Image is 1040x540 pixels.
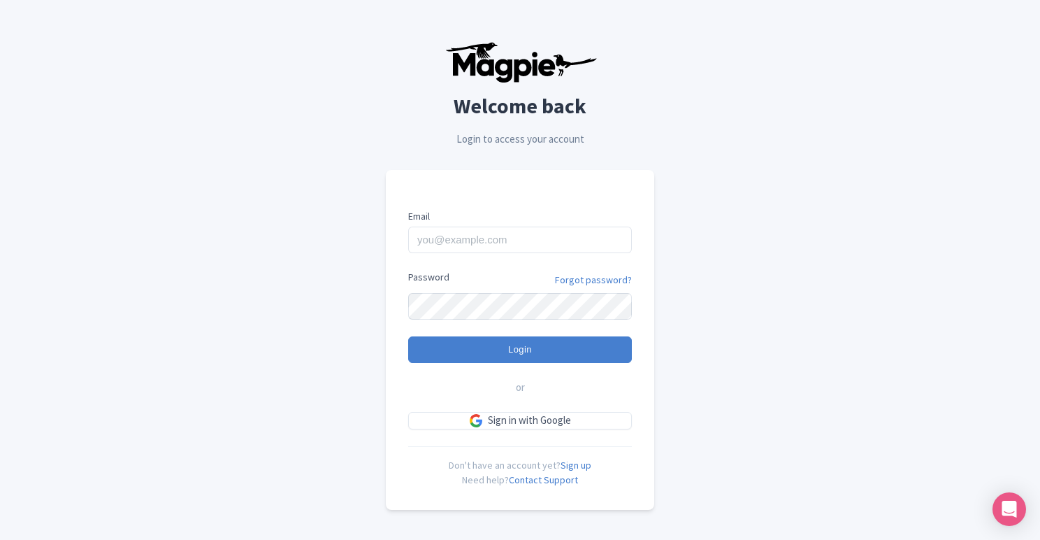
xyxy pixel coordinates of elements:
[386,132,654,148] p: Login to access your account
[555,273,632,287] a: Forgot password?
[408,227,632,253] input: you@example.com
[470,414,482,427] img: google.svg
[442,41,599,83] img: logo-ab69f6fb50320c5b225c76a69d11143b.png
[386,94,654,118] h2: Welcome back
[516,380,525,396] span: or
[408,412,632,429] a: Sign in with Google
[408,270,449,285] label: Password
[408,209,632,224] label: Email
[509,474,578,486] a: Contact Support
[992,492,1026,526] div: Open Intercom Messenger
[561,459,591,471] a: Sign up
[408,336,632,363] input: Login
[408,446,632,488] div: Don't have an account yet? Need help?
